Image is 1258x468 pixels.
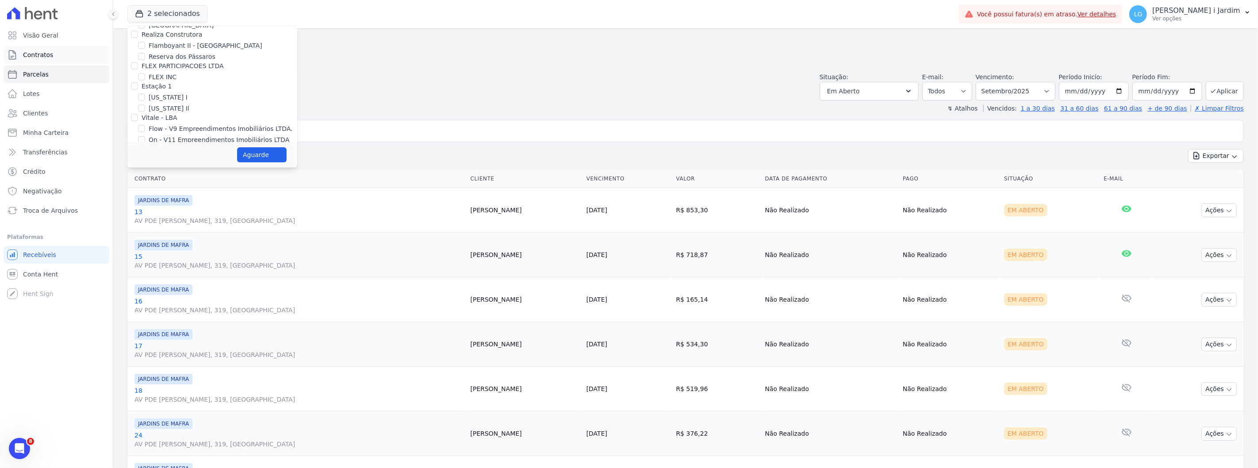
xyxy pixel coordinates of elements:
span: Você possui fatura(s) em atraso. [977,10,1116,19]
button: Aguarde [237,147,287,162]
a: Troca de Arquivos [4,202,109,219]
input: Buscar por nome do lote ou do cliente [144,122,1240,140]
a: 24AV PDE [PERSON_NAME], 319, [GEOGRAPHIC_DATA] [134,431,463,449]
button: Aplicar [1206,81,1244,100]
a: Clientes [4,104,109,122]
div: Em Aberto [1004,338,1047,350]
iframe: Intercom live chat [9,438,30,459]
a: Ver detalhes [1078,11,1116,18]
a: 13AV PDE [PERSON_NAME], 319, [GEOGRAPHIC_DATA] [134,207,463,225]
td: Não Realizado [761,188,899,233]
td: [PERSON_NAME] [467,233,583,277]
th: Situação [1001,170,1100,188]
a: Minha Carteira [4,124,109,142]
span: Crédito [23,167,46,176]
span: Minha Carteira [23,128,69,137]
label: [US_STATE] Il [149,104,189,113]
th: Cliente [467,170,583,188]
td: Não Realizado [899,322,1001,367]
a: [DATE] [587,430,607,437]
td: R$ 519,96 [672,367,761,411]
span: AV PDE [PERSON_NAME], 319, [GEOGRAPHIC_DATA] [134,350,463,359]
td: Não Realizado [761,277,899,322]
button: Ações [1201,248,1237,262]
span: Clientes [23,109,48,118]
a: Visão Geral [4,27,109,44]
th: Pago [899,170,1001,188]
a: 17AV PDE [PERSON_NAME], 319, [GEOGRAPHIC_DATA] [134,341,463,359]
a: [DATE] [587,341,607,348]
span: JARDINS DE MAFRA [134,195,192,206]
button: Ações [1201,382,1237,396]
span: JARDINS DE MAFRA [134,240,192,250]
label: E-mail: [922,73,944,81]
a: 31 a 60 dias [1060,105,1098,112]
a: [DATE] [587,251,607,258]
span: Lotes [23,89,40,98]
td: R$ 853,30 [672,188,761,233]
span: LG [1134,11,1143,17]
div: Em Aberto [1004,383,1047,395]
td: [PERSON_NAME] [467,322,583,367]
td: Não Realizado [899,411,1001,456]
span: AV PDE [PERSON_NAME], 319, [GEOGRAPHIC_DATA] [134,395,463,404]
td: R$ 165,14 [672,277,761,322]
label: [US_STATE] I [149,93,188,102]
td: Não Realizado [899,367,1001,411]
button: Ações [1201,427,1237,441]
label: Estação 1 [142,83,172,90]
th: Contrato [127,170,467,188]
span: JARDINS DE MAFRA [134,418,192,429]
div: Em Aberto [1004,427,1047,440]
span: Em Aberto [827,86,860,96]
h2: Parcelas [127,35,1244,51]
label: Flow - V9 Empreendimentos Imobiliários LTDA. [149,124,293,134]
label: Situação: [820,73,848,81]
span: Transferências [23,148,68,157]
td: R$ 534,30 [672,322,761,367]
td: Não Realizado [761,233,899,277]
span: JARDINS DE MAFRA [134,374,192,384]
div: Em Aberto [1004,293,1047,306]
a: Conta Hent [4,265,109,283]
a: Crédito [4,163,109,180]
a: [DATE] [587,296,607,303]
button: Exportar [1188,149,1244,163]
a: + de 90 dias [1148,105,1187,112]
a: Negativação [4,182,109,200]
a: ✗ Limpar Filtros [1191,105,1244,112]
span: JARDINS DE MAFRA [134,284,192,295]
a: [DATE] [587,207,607,214]
div: Plataformas [7,232,106,242]
span: Parcelas [23,70,49,79]
td: [PERSON_NAME] [467,367,583,411]
label: Período Inicío: [1059,73,1102,81]
label: Vitale - LBA [142,114,177,121]
td: Não Realizado [761,367,899,411]
label: Flamboyant II - [GEOGRAPHIC_DATA] [149,41,262,50]
div: Em Aberto [1004,249,1047,261]
span: Troca de Arquivos [23,206,78,215]
label: FLEX PARTICIPACOES LTDA [142,62,224,69]
th: E-mail [1100,170,1153,188]
td: Não Realizado [899,233,1001,277]
a: 18AV PDE [PERSON_NAME], 319, [GEOGRAPHIC_DATA] [134,386,463,404]
p: [PERSON_NAME] i Jardim [1152,6,1240,15]
span: JARDINS DE MAFRA [134,329,192,340]
span: Contratos [23,50,53,59]
th: Data de Pagamento [761,170,899,188]
label: Realiza Construtora [142,31,202,38]
label: On - V11 Empreendimentos Imobiliários LTDA [149,135,289,145]
span: Recebíveis [23,250,56,259]
button: Ações [1201,293,1237,307]
button: Em Aberto [820,82,919,100]
a: 16AV PDE [PERSON_NAME], 319, [GEOGRAPHIC_DATA] [134,297,463,315]
button: 2 selecionados [127,5,207,22]
label: Vencimento: [976,73,1014,81]
td: [PERSON_NAME] [467,188,583,233]
span: AV PDE [PERSON_NAME], 319, [GEOGRAPHIC_DATA] [134,440,463,449]
label: Período Fim: [1132,73,1202,82]
th: Valor [672,170,761,188]
td: Não Realizado [899,188,1001,233]
div: Em Aberto [1004,204,1047,216]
